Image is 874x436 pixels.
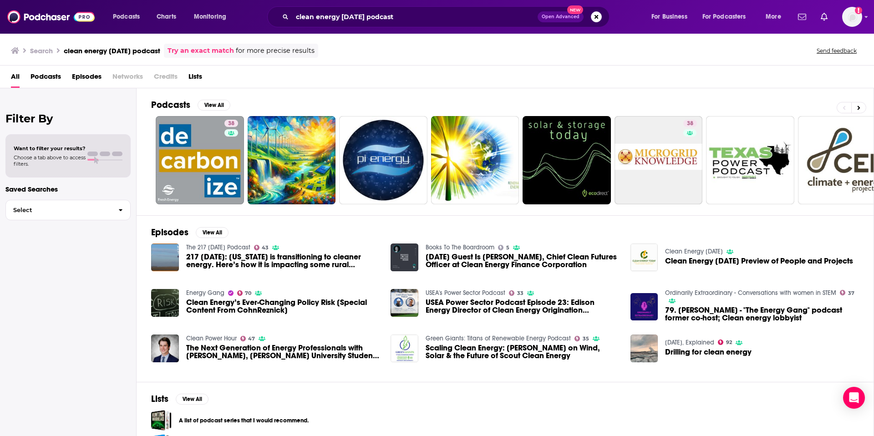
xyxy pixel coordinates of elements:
img: Scaling Clean Energy: Michael Rucker on Wind, Solar & the Future of Scout Clean Energy [391,335,418,362]
span: 38 [228,119,234,128]
span: 47 [248,337,255,341]
img: Today's Guest Is Paul McCartney, Chief Clean Futures Officer at Clean Energy Finance Corporation [391,243,418,271]
a: 47 [240,336,255,341]
img: 79. Katherine Hamilton - "The Energy Gang" podcast former co-host; Clean energy lobbyist [630,293,658,321]
button: Show profile menu [842,7,862,27]
a: Books To The Boardroom [426,243,494,251]
button: open menu [759,10,793,24]
button: View All [198,100,230,111]
span: Networks [112,69,143,88]
button: open menu [696,10,759,24]
a: 33 [509,290,523,296]
a: Show notifications dropdown [817,9,831,25]
span: Charts [157,10,176,23]
a: 70 [237,290,252,296]
h2: Episodes [151,227,188,238]
a: Scaling Clean Energy: Michael Rucker on Wind, Solar & the Future of Scout Clean Energy [426,344,620,360]
button: Open AdvancedNew [538,11,584,22]
a: 37 [840,290,854,295]
a: Today's Guest Is Paul McCartney, Chief Clean Futures Officer at Clean Energy Finance Corporation [426,253,620,269]
a: Try an exact match [168,46,234,56]
a: The 217 Today Podcast [186,243,250,251]
span: Scaling Clean Energy: [PERSON_NAME] on Wind, Solar & the Future of Scout Clean Energy [426,344,620,360]
svg: Add a profile image [855,7,862,14]
button: open menu [188,10,238,24]
a: 35 [574,336,589,341]
a: 217 Today: Illinois is transitioning to cleaner energy. Here’s how it is impacting some rural com... [186,253,380,269]
span: 35 [583,337,589,341]
div: Open Intercom Messenger [843,387,865,409]
span: For Business [651,10,687,23]
button: Select [5,200,131,220]
a: Podcasts [30,69,61,88]
span: 217 [DATE]: [US_STATE] is transitioning to cleaner energy. Here’s how it is impacting some rural ... [186,253,380,269]
a: 38 [156,116,244,204]
a: Show notifications dropdown [794,9,810,25]
a: EpisodesView All [151,227,229,238]
a: A list of podcast series that I would recommend. [151,410,172,431]
img: User Profile [842,7,862,27]
img: Clean Energy Today Preview of People and Projects [630,243,658,271]
span: USEA Power Sector Podcast Episode 23: Edison Energy Director of Clean Energy Origination [PERSON_... [426,299,620,314]
h2: Filter By [5,112,131,125]
span: Open Advanced [542,15,579,19]
a: Clean Energy Today Preview of People and Projects [665,257,853,265]
a: USEA Power Sector Podcast Episode 23: Edison Energy Director of Clean Energy Origination Adam Cherry [426,299,620,314]
a: Green Giants: Titans of Renewable Energy Podcast [426,335,571,342]
button: open menu [645,10,699,24]
a: 38 [224,120,238,127]
img: Clean Energy’s Ever-Changing Policy Risk [Special Content From CohnReznick] [151,289,179,317]
span: 92 [726,340,732,345]
a: Charts [151,10,182,24]
span: Monitoring [194,10,226,23]
button: Send feedback [814,47,859,55]
a: Drilling for clean energy [665,348,752,356]
h2: Podcasts [151,99,190,111]
span: 43 [262,246,269,250]
a: Energy Gang [186,289,224,297]
span: The Next Generation of Energy Professionals with [PERSON_NAME], [PERSON_NAME] University Student ... [186,344,380,360]
span: 38 [687,119,693,128]
img: USEA Power Sector Podcast Episode 23: Edison Energy Director of Clean Energy Origination Adam Cherry [391,289,418,317]
span: Episodes [72,69,102,88]
button: open menu [107,10,152,24]
a: Today, Explained [665,339,714,346]
a: 43 [254,245,269,250]
span: Logged in as inkhouseNYC [842,7,862,27]
a: Clean Energy’s Ever-Changing Policy Risk [Special Content From CohnReznick] [186,299,380,314]
img: Drilling for clean energy [630,335,658,362]
h3: Search [30,46,53,55]
a: 79. Katherine Hamilton - "The Energy Gang" podcast former co-host; Clean energy lobbyist [665,306,859,322]
span: More [766,10,781,23]
span: [DATE] Guest Is [PERSON_NAME], Chief Clean Futures Officer at Clean Energy Finance Corporation [426,253,620,269]
a: 38 [683,120,697,127]
img: The Next Generation of Energy Professionals with Michael Wood, Duke University Student and Cleant... [151,335,179,362]
a: 92 [718,340,732,345]
span: All [11,69,20,88]
a: Clean Energy Today [665,248,723,255]
img: 217 Today: Illinois is transitioning to cleaner energy. Here’s how it is impacting some rural com... [151,243,179,271]
span: Select [6,207,111,213]
span: Want to filter your results? [14,145,86,152]
span: 5 [506,246,509,250]
h2: Lists [151,393,168,405]
a: 38 [615,116,703,204]
span: Choose a tab above to access filters. [14,154,86,167]
span: Clean Energy [DATE] Preview of People and Projects [665,257,853,265]
a: PodcastsView All [151,99,230,111]
span: For Podcasters [702,10,746,23]
div: Search podcasts, credits, & more... [276,6,618,27]
a: ListsView All [151,393,208,405]
span: 79. [PERSON_NAME] - "The Energy Gang" podcast former co-host; Clean energy lobbyist [665,306,859,322]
